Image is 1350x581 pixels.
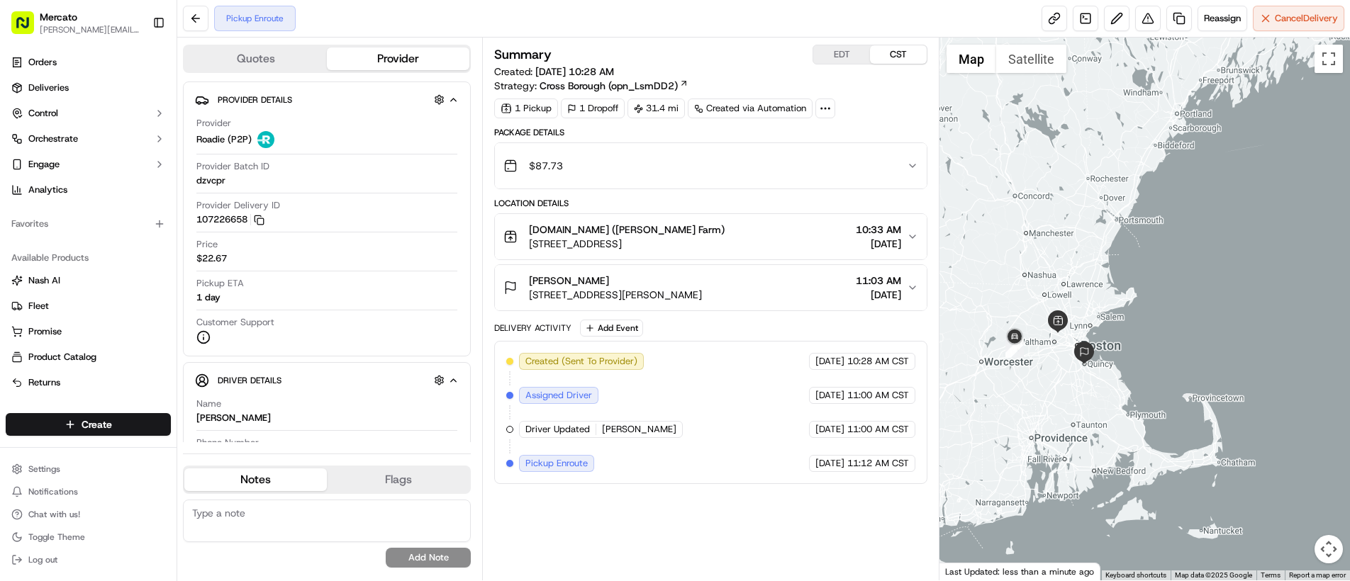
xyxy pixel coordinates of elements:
[939,563,1100,580] div: Last Updated: less than a minute ago
[28,56,57,69] span: Orders
[40,10,77,24] span: Mercato
[11,376,165,389] a: Returns
[6,320,171,343] button: Promise
[218,94,292,106] span: Provider Details
[11,325,165,338] a: Promise
[327,468,469,491] button: Flags
[196,412,271,424] div: [PERSON_NAME]
[14,135,40,161] img: 1736555255976-a54dd68f-1ca7-489b-9aae-adbdc363a1c4
[196,291,221,304] div: 1 day
[6,550,171,570] button: Log out
[1275,12,1338,25] span: Cancel Delivery
[856,237,901,251] span: [DATE]
[195,368,459,392] button: Driver Details
[28,132,78,145] span: Orchestrate
[525,389,592,402] span: Assigned Driver
[6,295,171,317] button: Fleet
[529,222,725,237] span: [DOMAIN_NAME] ([PERSON_NAME] Farm)
[28,351,96,363] span: Product Catalog
[196,277,244,290] span: Pickup ETA
[28,107,58,120] span: Control
[947,45,996,73] button: Show street map
[6,102,171,125] button: Control
[100,239,172,251] a: Powered byPylon
[28,554,57,565] span: Log out
[184,468,327,491] button: Notes
[1204,12,1241,25] span: Reassign
[1261,571,1281,579] a: Terms (opens in new tab)
[535,65,614,78] span: [DATE] 10:28 AM
[28,325,62,338] span: Promise
[6,459,171,479] button: Settings
[28,486,78,497] span: Notifications
[856,222,901,237] span: 10:33 AM
[495,214,927,259] button: [DOMAIN_NAME] ([PERSON_NAME] Farm)[STREET_ADDRESS]10:33 AM[DATE]
[28,205,108,220] span: Knowledge Base
[847,423,909,436] span: 11:00 AM CST
[196,199,280,212] span: Provider Delivery ID
[28,274,60,287] span: Nash AI
[6,346,171,368] button: Product Catalog
[996,45,1066,73] button: Show satellite imagery
[28,509,80,520] span: Chat with us!
[196,397,221,410] span: Name
[120,207,131,218] div: 💻
[870,45,927,64] button: CST
[257,131,274,148] img: roadie-logo-v2.jpg
[6,179,171,201] a: Analytics
[6,269,171,292] button: Nash AI
[943,562,990,580] img: Google
[28,158,60,171] span: Engage
[540,79,688,93] a: Cross Borough (opn_LsmDD2)
[943,562,990,580] a: Open this area in Google Maps (opens a new window)
[28,463,60,475] span: Settings
[196,117,231,130] span: Provider
[6,51,171,74] a: Orders
[196,316,274,329] span: Customer Support
[494,198,927,209] div: Location Details
[1175,571,1252,579] span: Map data ©2025 Google
[529,273,609,288] span: [PERSON_NAME]
[847,457,909,470] span: 11:12 AM CST
[6,482,171,502] button: Notifications
[856,288,901,302] span: [DATE]
[1005,339,1024,358] div: 3
[28,300,49,312] span: Fleet
[6,247,171,269] div: Available Products
[815,457,844,470] span: [DATE]
[1315,45,1343,73] button: Toggle fullscreen view
[525,423,590,436] span: Driver Updated
[529,159,563,173] span: $87.73
[196,213,264,226] button: 107226658
[813,45,870,64] button: EDT
[495,143,927,188] button: $87.73
[6,527,171,547] button: Toggle Theme
[494,48,552,61] h3: Summary
[196,238,218,251] span: Price
[580,320,643,337] button: Add Event
[494,322,571,334] div: Delivery Activity
[602,423,676,436] span: [PERSON_NAME]
[494,64,614,79] span: Created:
[494,98,558,118] div: 1 Pickup
[494,79,688,93] div: Strategy:
[82,417,112,431] span: Create
[40,24,141,35] button: [PERSON_NAME][EMAIL_ADDRESS][PERSON_NAME][DOMAIN_NAME]
[815,355,844,368] span: [DATE]
[11,351,165,363] a: Product Catalog
[48,135,233,150] div: Start new chat
[561,98,625,118] div: 1 Dropoff
[6,371,171,394] button: Returns
[327,47,469,70] button: Provider
[525,355,637,368] span: Created (Sent To Provider)
[1198,6,1247,31] button: Reassign
[494,127,927,138] div: Package Details
[6,77,171,99] a: Deliveries
[688,98,813,118] a: Created via Automation
[134,205,228,220] span: API Documentation
[114,200,233,225] a: 💻API Documentation
[196,252,227,265] span: $22.67
[6,153,171,176] button: Engage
